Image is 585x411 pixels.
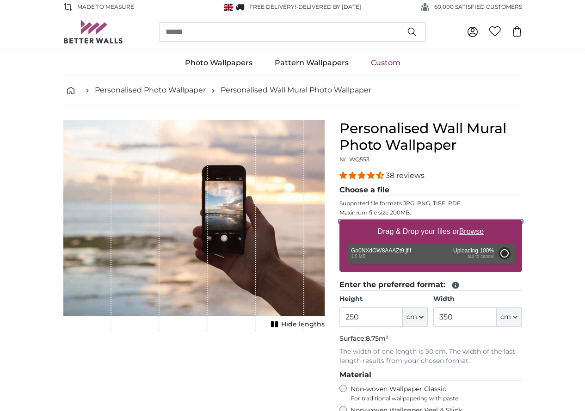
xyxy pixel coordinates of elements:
[403,307,428,327] button: cm
[406,313,417,322] span: cm
[63,120,325,331] div: 1 of 1
[264,51,360,75] a: Pattern Wallpapers
[339,334,522,344] p: Surface:
[95,85,206,96] a: Personalised Photo Wallpaper
[351,385,522,402] label: Non-woven Wallpaper Classic
[434,3,522,11] span: 60,000 SATISFIED CUSTOMERS
[339,294,428,304] label: Height
[339,369,522,381] legend: Material
[339,200,522,207] p: Supported file formats JPG, PNG, TIFF, PDF
[351,395,522,402] span: For traditional wallpapering with paste
[298,3,361,10] span: Delivered by [DATE]
[386,171,425,180] span: 38 reviews
[63,20,123,43] img: Betterwalls
[339,120,522,153] h1: Personalised Wall Mural Photo Wallpaper
[174,51,264,75] a: Photo Wallpapers
[459,227,484,235] u: Browse
[224,4,233,11] img: United Kingdom
[339,279,522,291] legend: Enter the preferred format:
[339,184,522,196] legend: Choose a file
[497,307,522,327] button: cm
[374,222,487,241] label: Drag & Drop your files or
[339,347,522,366] p: The width of one length is 50 cm. The width of the last length results from your chosen format.
[221,85,371,96] a: Personalised Wall Mural Photo Wallpaper
[77,3,134,11] span: Made to Measure
[296,3,361,10] span: -
[249,3,296,10] span: FREE delivery!
[433,294,522,304] label: Width
[366,334,388,343] span: 8.75m²
[339,171,386,180] span: 4.34 stars
[500,313,511,322] span: cm
[63,75,522,105] nav: breadcrumbs
[360,51,412,75] a: Custom
[339,156,369,163] span: Nr. WQ553
[339,209,522,216] p: Maximum file size 200MB.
